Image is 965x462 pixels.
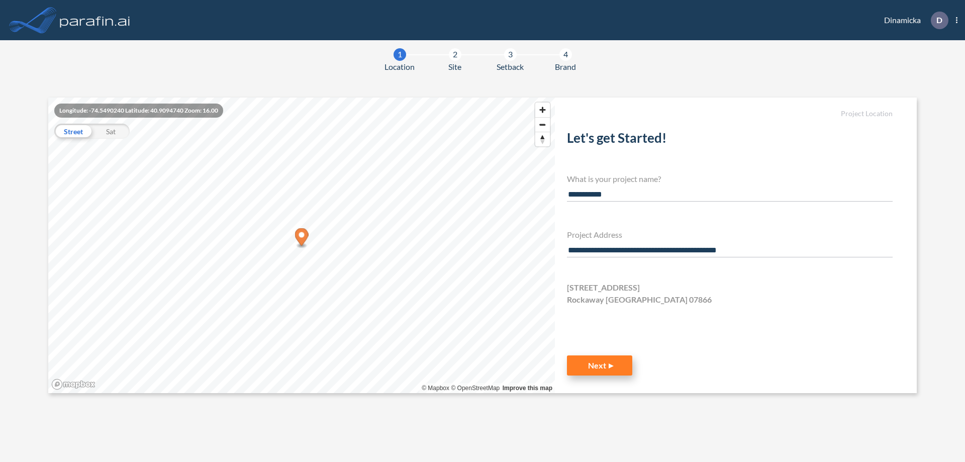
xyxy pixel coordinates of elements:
div: Dinamicka [869,12,957,29]
h4: What is your project name? [567,174,893,183]
div: 1 [394,48,406,61]
a: Mapbox [422,385,449,392]
div: Map marker [295,228,309,249]
h4: Project Address [567,230,893,239]
button: Zoom in [535,103,550,117]
span: Location [384,61,415,73]
button: Reset bearing to north [535,132,550,146]
a: OpenStreetMap [451,385,500,392]
div: 2 [449,48,461,61]
p: D [936,16,942,25]
button: Zoom out [535,117,550,132]
div: Longitude: -74.5490240 Latitude: 40.9094740 Zoom: 16.00 [54,104,223,118]
div: 3 [504,48,517,61]
div: Sat [92,124,130,139]
h5: Project Location [567,110,893,118]
div: Street [54,124,92,139]
span: Zoom out [535,118,550,132]
span: Site [448,61,461,73]
div: 4 [559,48,572,61]
button: Next [567,355,632,376]
canvas: Map [48,98,555,393]
span: Brand [555,61,576,73]
span: [STREET_ADDRESS] [567,282,640,294]
img: logo [58,10,132,30]
h2: Let's get Started! [567,130,893,150]
span: Rockaway [GEOGRAPHIC_DATA] 07866 [567,294,712,306]
span: Setback [497,61,524,73]
a: Mapbox homepage [51,379,95,390]
a: Improve this map [503,385,552,392]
